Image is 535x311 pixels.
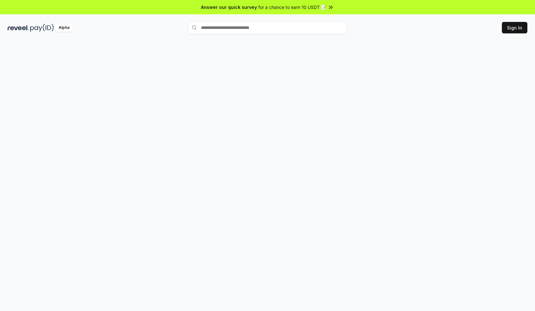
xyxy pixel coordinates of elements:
[30,24,54,32] img: pay_id
[258,4,326,10] span: for a chance to earn 10 USDT 📝
[55,24,73,32] div: Alpha
[502,22,527,33] button: Sign In
[201,4,257,10] span: Answer our quick survey
[8,24,29,32] img: reveel_dark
